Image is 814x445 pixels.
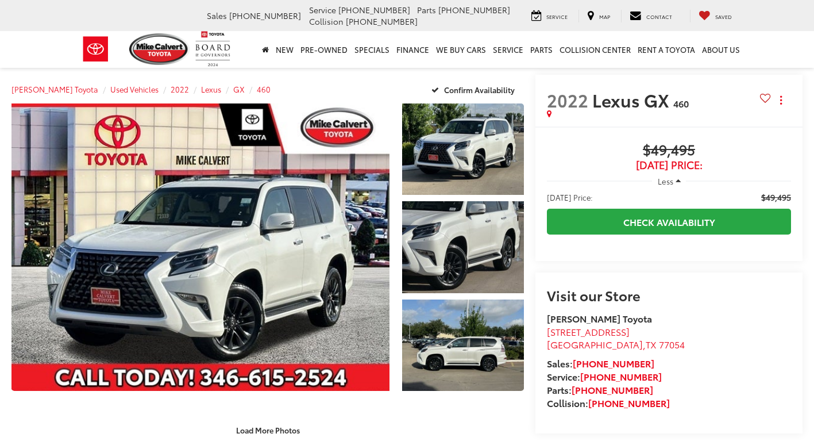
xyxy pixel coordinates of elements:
a: Expand Photo 0 [11,103,389,391]
a: [PHONE_NUMBER] [573,356,654,370]
a: WE BUY CARS [433,31,489,68]
button: Confirm Availability [425,79,524,99]
a: Lexus [201,84,221,94]
img: Mike Calvert Toyota [129,33,190,65]
strong: Parts: [547,383,653,396]
span: [PHONE_NUMBER] [438,4,510,16]
span: [STREET_ADDRESS] [547,325,630,338]
span: $49,495 [547,142,791,159]
span: Lexus GX [592,87,673,112]
span: Less [658,176,673,186]
span: Saved [715,13,732,20]
a: Rent a Toyota [634,31,699,68]
a: About Us [699,31,743,68]
span: [PHONE_NUMBER] [346,16,418,27]
a: [PHONE_NUMBER] [580,370,662,383]
span: [DATE] Price: [547,191,593,203]
a: Contact [621,10,681,22]
img: 2022 Lexus GX 460 [400,201,525,294]
span: [GEOGRAPHIC_DATA] [547,337,643,351]
a: 460 [257,84,271,94]
button: Less [652,171,686,191]
span: 460 [673,97,689,110]
span: Contact [646,13,672,20]
span: Service [309,4,336,16]
strong: Sales: [547,356,654,370]
span: dropdown dots [780,95,782,105]
span: [DATE] Price: [547,159,791,171]
img: 2022 Lexus GX 460 [400,102,525,196]
span: Service [546,13,568,20]
span: [PHONE_NUMBER] [338,4,410,16]
img: Toyota [74,30,117,68]
a: Expand Photo 2 [402,201,524,293]
a: Expand Photo 1 [402,103,524,195]
img: 2022 Lexus GX 460 [400,298,525,392]
a: 2022 [171,84,189,94]
span: Map [599,13,610,20]
span: Parts [417,4,436,16]
span: Confirm Availability [444,85,515,95]
a: My Saved Vehicles [690,10,740,22]
span: Collision [309,16,344,27]
strong: [PERSON_NAME] Toyota [547,312,652,325]
a: GX [233,84,245,94]
strong: Service: [547,370,662,383]
a: [STREET_ADDRESS] [GEOGRAPHIC_DATA],TX 77054 [547,325,685,351]
a: Expand Photo 3 [402,300,524,391]
a: Pre-Owned [297,31,351,68]
h2: Visit our Store [547,287,791,302]
a: [PHONE_NUMBER] [572,383,653,396]
span: TX [646,337,657,351]
a: Check Availability [547,209,791,235]
button: Actions [771,90,791,110]
a: Map [578,10,619,22]
span: Sales [207,10,227,21]
a: [PERSON_NAME] Toyota [11,84,98,94]
img: 2022 Lexus GX 460 [7,102,393,392]
a: Service [489,31,527,68]
a: Service [523,10,576,22]
a: Used Vehicles [110,84,159,94]
a: Parts [527,31,556,68]
span: [PHONE_NUMBER] [229,10,301,21]
a: [PHONE_NUMBER] [588,396,670,409]
strong: Collision: [547,396,670,409]
span: 77054 [659,337,685,351]
span: , [547,337,685,351]
a: Finance [393,31,433,68]
span: 2022 [547,87,588,112]
a: Home [259,31,272,68]
a: Specials [351,31,393,68]
button: Load More Photos [228,420,308,440]
span: $49,495 [761,191,791,203]
a: New [272,31,297,68]
a: Collision Center [556,31,634,68]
